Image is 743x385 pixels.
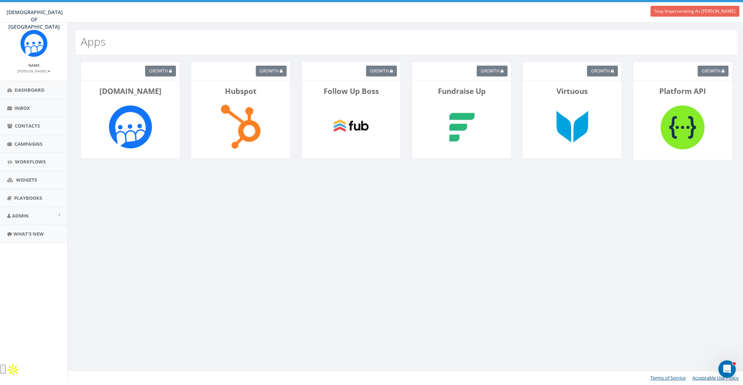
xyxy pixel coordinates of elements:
[16,177,37,183] span: Widgets
[260,68,279,74] span: growth
[28,63,40,68] small: Name
[81,36,106,47] h2: Apps
[591,68,610,74] span: growth
[15,141,42,147] span: Campaigns
[13,231,44,237] span: What's New
[477,66,508,76] button: growth
[587,66,618,76] button: growth
[12,212,29,219] span: Admin
[650,374,686,381] a: Terms of Service
[15,123,40,129] span: Contacts
[698,66,728,76] button: growth
[15,158,46,165] span: Workflows
[86,86,174,96] p: [DOMAIN_NAME]
[149,68,168,74] span: growth
[435,100,488,153] img: Fundraise Up-logo
[197,86,284,96] p: Hubspot
[14,195,42,201] span: Playbooks
[366,66,397,76] button: growth
[214,100,267,153] img: Hubspot-logo
[692,374,739,381] a: Acceptable Use Policy
[15,105,30,111] span: Inbox
[528,86,616,96] p: Virtuous
[6,363,20,377] img: Apollo
[145,66,176,76] button: growth
[17,69,50,74] small: [PERSON_NAME]
[370,68,389,74] span: growth
[650,6,739,17] a: Stop Impersonating As [PERSON_NAME]
[17,67,50,74] a: [PERSON_NAME]
[418,86,505,96] p: Fundraise Up
[104,100,157,153] img: Rally.so-logo
[656,100,709,154] img: Platform API-logo
[15,87,45,93] span: Dashboard
[7,9,63,30] span: [DEMOGRAPHIC_DATA] OF [GEOGRAPHIC_DATA]
[20,30,48,57] img: Rally_Corp_Icon.png
[718,360,736,378] iframe: Intercom live chat
[546,100,598,153] img: Virtuous-logo
[702,68,721,74] span: growth
[307,86,395,96] p: Follow Up Boss
[639,86,726,96] p: Platform API
[481,68,500,74] span: growth
[256,66,287,76] button: growth
[325,100,377,153] img: Follow Up Boss-logo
